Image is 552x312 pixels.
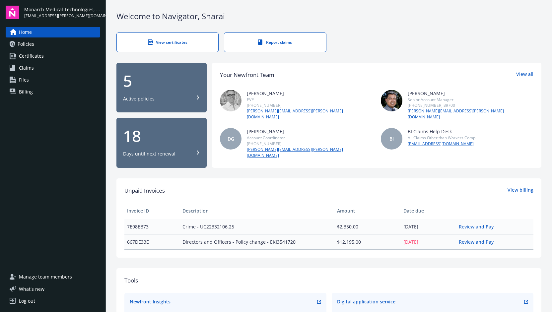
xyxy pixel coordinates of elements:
div: [PERSON_NAME] [247,90,373,97]
a: View certificates [116,32,219,52]
div: Report claims [238,39,312,45]
a: Review and Pay [459,239,499,245]
div: [PHONE_NUMBER] [247,102,373,108]
div: Log out [19,296,35,306]
button: 5Active policies [116,63,207,113]
button: What's new [6,285,55,292]
span: DG [228,135,234,142]
a: [PERSON_NAME][EMAIL_ADDRESS][PERSON_NAME][DOMAIN_NAME] [247,147,373,158]
td: $2,350.00 [334,219,401,234]
div: 5 [123,73,200,89]
th: Date due [401,203,456,219]
span: Policies [18,39,34,49]
div: [PERSON_NAME] [408,90,533,97]
td: 667DE33E [124,234,180,249]
div: Welcome to Navigator , Sharai [116,11,541,22]
a: View all [516,71,533,79]
div: Your Newfront Team [220,71,274,79]
td: $12,195.00 [334,234,401,249]
th: Invoice ID [124,203,180,219]
a: Files [6,75,100,85]
th: Amount [334,203,401,219]
td: [DATE] [401,234,456,249]
div: Newfront Insights [130,298,171,305]
td: 7E98EB73 [124,219,180,234]
a: [PERSON_NAME][EMAIL_ADDRESS][PERSON_NAME][DOMAIN_NAME] [247,108,373,120]
span: Home [19,27,32,37]
a: [PERSON_NAME][EMAIL_ADDRESS][PERSON_NAME][DOMAIN_NAME] [408,108,533,120]
span: Directors and Officers - Policy change - EKI3541720 [182,238,332,245]
div: Digital application service [337,298,395,305]
a: View billing [508,186,533,195]
div: BI Claims Help Desk [408,128,475,135]
span: Certificates [19,51,44,61]
span: [EMAIL_ADDRESS][PERSON_NAME][DOMAIN_NAME] [24,13,100,19]
img: photo [220,90,241,111]
div: Active policies [123,95,155,102]
span: What ' s new [19,285,44,292]
td: [DATE] [401,219,456,234]
span: BI [389,135,394,142]
div: Days until next renewal [123,151,175,157]
a: Manage team members [6,272,100,282]
div: [PHONE_NUMBER] 89700 [408,102,533,108]
div: 18 [123,128,200,144]
a: Certificates [6,51,100,61]
img: navigator-logo.svg [6,6,19,19]
div: View certificates [130,39,205,45]
div: [PERSON_NAME] [247,128,373,135]
img: photo [381,90,402,111]
a: [EMAIL_ADDRESS][DOMAIN_NAME] [408,141,475,147]
a: Claims [6,63,100,73]
div: EVP [247,97,373,102]
div: All Claims Other than Workers Comp [408,135,475,141]
div: Account Coordinator [247,135,373,141]
span: Files [19,75,29,85]
a: Report claims [224,32,326,52]
span: Billing [19,87,33,97]
div: Senior Account Manager [408,97,533,102]
a: Billing [6,87,100,97]
button: Monarch Medical Technologies, LLC[EMAIL_ADDRESS][PERSON_NAME][DOMAIN_NAME] [24,6,100,19]
span: Manage team members [19,272,72,282]
span: Crime - UC22332106.25 [182,223,332,230]
a: Home [6,27,100,37]
button: 18Days until next renewal [116,118,207,168]
div: Tools [124,276,533,285]
a: Policies [6,39,100,49]
th: Description [180,203,335,219]
div: [PHONE_NUMBER] [247,141,373,147]
a: Review and Pay [459,223,499,230]
span: Monarch Medical Technologies, LLC [24,6,100,13]
span: Claims [19,63,34,73]
span: Unpaid Invoices [124,186,165,195]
